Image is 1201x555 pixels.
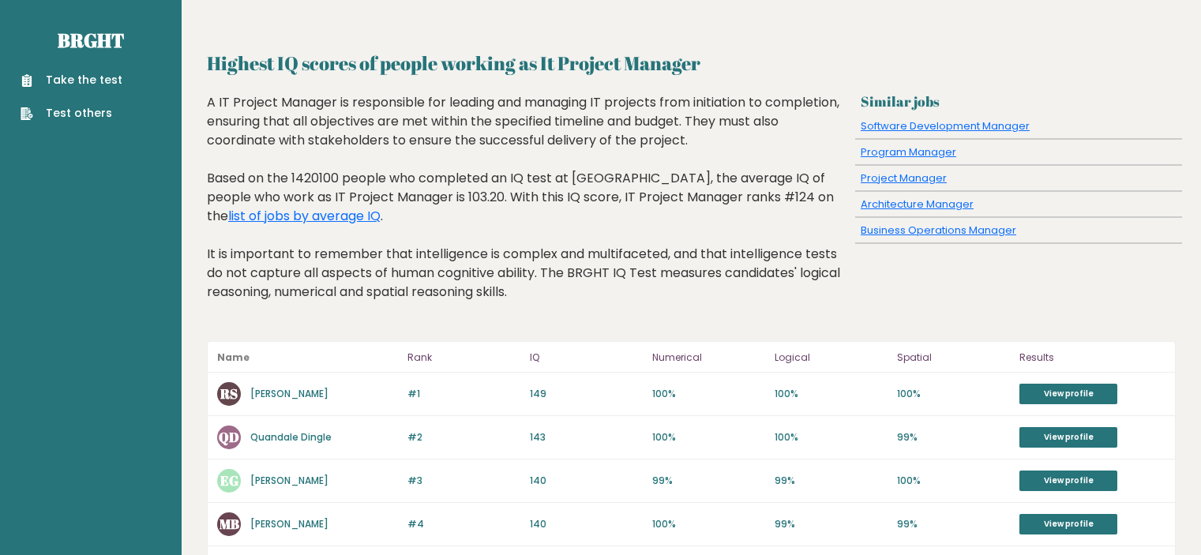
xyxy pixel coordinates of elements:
[652,348,765,367] p: Numerical
[21,72,122,88] a: Take the test
[228,207,381,225] a: list of jobs by average IQ
[530,348,643,367] p: IQ
[207,49,1176,77] h2: Highest IQ scores of people working as It Project Manager
[897,348,1010,367] p: Spatial
[58,28,124,53] a: Brght
[897,474,1010,488] p: 100%
[775,474,888,488] p: 99%
[220,471,238,489] text: EG
[220,515,239,533] text: MB
[219,428,239,446] text: QD
[21,105,122,122] a: Test others
[407,474,520,488] p: #3
[407,348,520,367] p: Rank
[861,93,1176,110] h3: Similar jobs
[250,430,332,444] a: Quandale Dingle
[407,387,520,401] p: #1
[1019,427,1117,448] a: View profile
[861,197,974,212] a: Architecture Manager
[250,517,328,531] a: [PERSON_NAME]
[220,384,238,403] text: RS
[861,118,1030,133] a: Software Development Manager
[530,517,643,531] p: 140
[897,387,1010,401] p: 100%
[1019,514,1117,534] a: View profile
[897,430,1010,444] p: 99%
[407,517,520,531] p: #4
[207,93,849,325] div: A IT Project Manager is responsible for leading and managing IT projects from initiation to compl...
[1019,384,1117,404] a: View profile
[250,387,328,400] a: [PERSON_NAME]
[861,223,1016,238] a: Business Operations Manager
[217,351,250,364] b: Name
[530,474,643,488] p: 140
[250,474,328,487] a: [PERSON_NAME]
[775,517,888,531] p: 99%
[652,517,765,531] p: 100%
[1019,348,1165,367] p: Results
[530,430,643,444] p: 143
[652,387,765,401] p: 100%
[861,144,956,159] a: Program Manager
[775,348,888,367] p: Logical
[775,430,888,444] p: 100%
[407,430,520,444] p: #2
[652,430,765,444] p: 100%
[897,517,1010,531] p: 99%
[1019,471,1117,491] a: View profile
[775,387,888,401] p: 100%
[530,387,643,401] p: 149
[861,171,947,186] a: Project Manager
[652,474,765,488] p: 99%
